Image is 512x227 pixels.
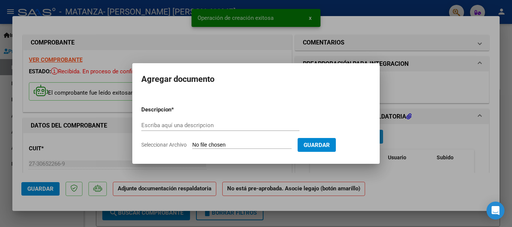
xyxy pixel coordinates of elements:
[141,72,371,86] h2: Agregar documento
[487,202,505,220] div: Open Intercom Messenger
[141,105,210,114] p: Descripcion
[141,142,187,148] span: Seleccionar Archivo
[304,142,330,148] span: Guardar
[298,138,336,152] button: Guardar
